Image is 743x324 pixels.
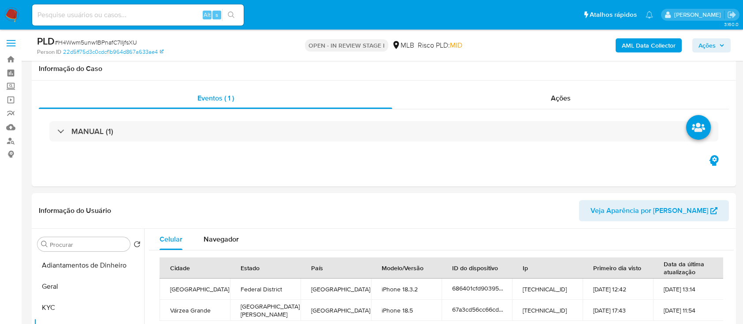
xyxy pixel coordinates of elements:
[34,297,144,318] button: KYC
[41,241,48,248] button: Procurar
[653,300,724,321] td: [DATE] 11:54
[583,300,653,321] td: [DATE] 17:43
[698,38,716,52] span: Ações
[622,38,676,52] b: AML Data Collector
[442,257,512,279] th: ID do dispositivo
[616,38,682,52] button: AML Data Collector
[450,40,462,50] span: MID
[230,300,301,321] td: [GEOGRAPHIC_DATA][PERSON_NAME]
[301,257,371,279] th: País
[49,121,718,142] div: MANUAL (1)
[34,255,144,276] button: Adiantamentos de Dinheiro
[371,279,442,300] td: iPhone 18.3.2
[301,300,371,321] td: [GEOGRAPHIC_DATA]
[34,276,144,297] button: Geral
[305,39,388,52] p: OPEN - IN REVIEW STAGE I
[197,93,234,103] span: Eventos ( 1 )
[590,10,637,19] span: Atalhos rápidos
[551,93,571,103] span: Ações
[512,300,583,321] td: [TECHNICAL_ID]
[149,229,734,250] div: Tabs
[160,300,230,321] td: Várzea Grande
[583,257,653,279] th: Primeiro dia visto
[32,9,244,21] input: Pesquise usuários ou casos...
[512,257,583,279] th: Ip
[692,38,731,52] button: Ações
[204,234,239,244] span: Navegador
[160,234,182,244] span: Celular
[418,41,462,50] span: Risco PLD:
[512,279,583,300] td: [TECHNICAL_ID]
[653,257,724,279] th: Data da última atualização
[371,300,442,321] td: iPhone 18.5
[674,11,724,19] p: carlos.guerra@mercadopago.com.br
[55,38,137,47] span: # H4Wwm5unw1BPnafC7IIjfsXU
[371,257,442,279] th: Modelo/Versão
[37,34,55,48] b: PLD
[215,11,218,19] span: s
[39,206,111,215] h1: Informação do Usuário
[653,279,724,300] td: [DATE] 13:14
[392,41,414,50] div: MLB
[727,10,736,19] a: Sair
[301,279,371,300] td: [GEOGRAPHIC_DATA]
[134,241,141,250] button: Retornar ao pedido padrão
[591,200,708,221] span: Veja Aparência por [PERSON_NAME]
[71,127,113,136] h3: MANUAL (1)
[230,257,301,279] th: Estado
[452,305,531,314] span: 67a3cd56cc66cd7168961e66
[63,48,163,56] a: 22d5ff75d3c0cdcf1b964d867a633ae4
[160,257,230,279] th: Cidade
[160,279,230,300] td: [GEOGRAPHIC_DATA]
[37,48,61,56] b: Person ID
[230,279,301,300] td: Federal District
[452,284,531,293] span: 686401cfd90395d47f3c1095
[583,279,653,300] td: [DATE] 12:42
[204,11,211,19] span: Alt
[646,11,653,19] a: Notificações
[50,241,126,249] input: Procurar
[222,9,240,21] button: search-icon
[579,200,729,221] button: Veja Aparência por [PERSON_NAME]
[39,64,729,73] h1: Informação do Caso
